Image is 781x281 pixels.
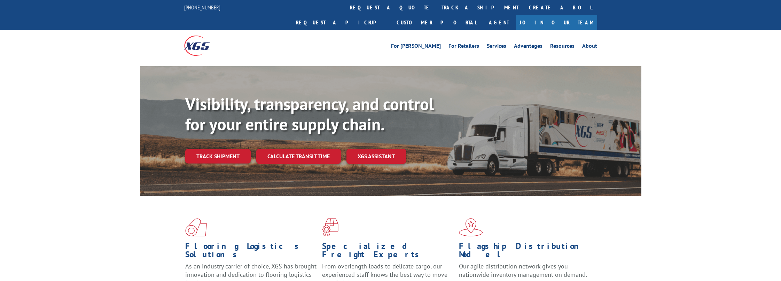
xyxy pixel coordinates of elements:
h1: Flooring Logistics Solutions [185,242,317,262]
a: Agent [482,15,516,30]
a: For [PERSON_NAME] [391,43,441,51]
a: Calculate transit time [256,149,341,164]
a: XGS ASSISTANT [346,149,406,164]
img: xgs-icon-focused-on-flooring-red [322,218,338,236]
img: xgs-icon-flagship-distribution-model-red [459,218,483,236]
a: [PHONE_NUMBER] [184,4,220,11]
b: Visibility, transparency, and control for your entire supply chain. [185,93,434,135]
a: For Retailers [448,43,479,51]
img: xgs-icon-total-supply-chain-intelligence-red [185,218,207,236]
a: Track shipment [185,149,251,164]
a: Resources [550,43,575,51]
a: Advantages [514,43,542,51]
a: Request a pickup [291,15,391,30]
a: About [582,43,597,51]
a: Join Our Team [516,15,597,30]
a: Customer Portal [391,15,482,30]
span: Our agile distribution network gives you nationwide inventory management on demand. [459,262,587,279]
h1: Specialized Freight Experts [322,242,454,262]
a: Services [487,43,506,51]
h1: Flagship Distribution Model [459,242,591,262]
